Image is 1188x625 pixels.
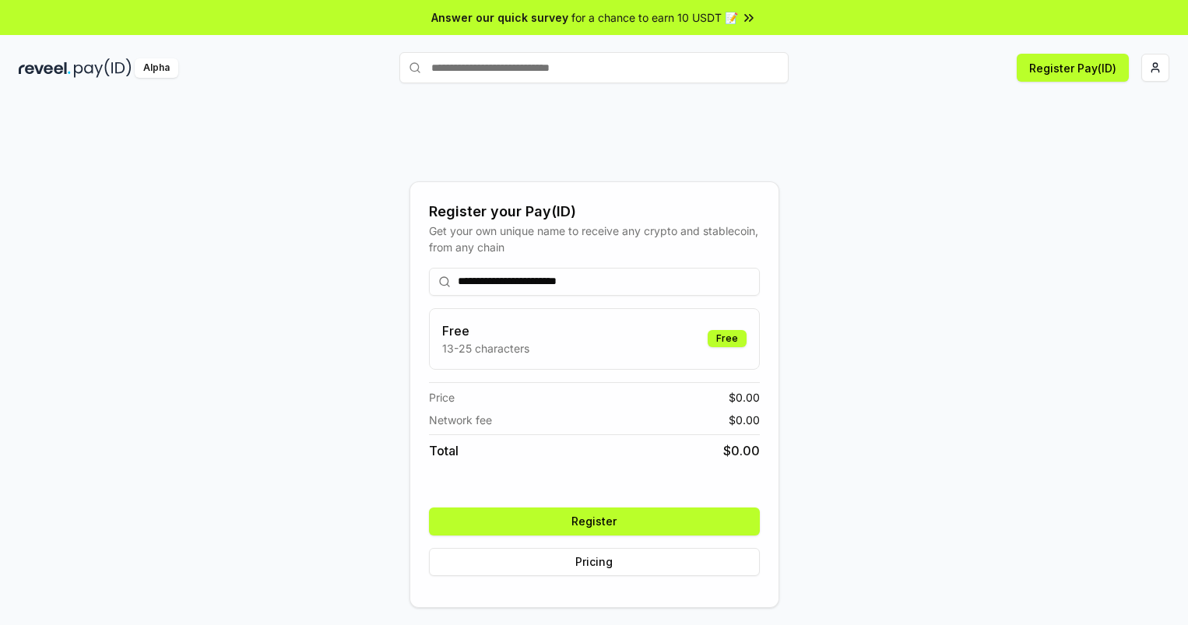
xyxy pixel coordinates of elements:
[429,201,760,223] div: Register your Pay(ID)
[429,412,492,428] span: Network fee
[729,412,760,428] span: $ 0.00
[429,223,760,255] div: Get your own unique name to receive any crypto and stablecoin, from any chain
[429,507,760,535] button: Register
[431,9,568,26] span: Answer our quick survey
[429,548,760,576] button: Pricing
[429,389,455,406] span: Price
[723,441,760,460] span: $ 0.00
[442,321,529,340] h3: Free
[729,389,760,406] span: $ 0.00
[442,340,529,356] p: 13-25 characters
[19,58,71,78] img: reveel_dark
[74,58,132,78] img: pay_id
[571,9,738,26] span: for a chance to earn 10 USDT 📝
[708,330,747,347] div: Free
[1017,54,1129,82] button: Register Pay(ID)
[429,441,459,460] span: Total
[135,58,178,78] div: Alpha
